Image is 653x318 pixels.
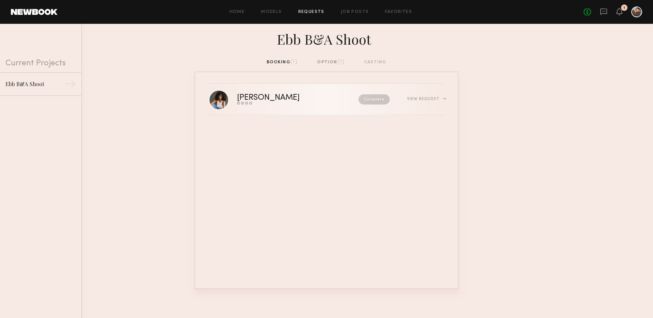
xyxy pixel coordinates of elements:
a: Models [261,10,282,14]
div: option [317,59,345,66]
nb-request-status: Complete [358,94,390,105]
div: View Request [407,97,444,101]
a: [PERSON_NAME]CompleteView Request [209,84,444,115]
span: (1) [337,59,345,65]
a: Requests [298,10,324,14]
div: Ebb B&A Shoot [5,80,65,88]
div: [PERSON_NAME] [237,94,329,102]
div: 1 [623,6,625,10]
a: Favorites [385,10,412,14]
a: Home [230,10,245,14]
div: → [65,78,76,92]
a: Job Posts [341,10,369,14]
div: Ebb B&A Shoot [195,29,458,48]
